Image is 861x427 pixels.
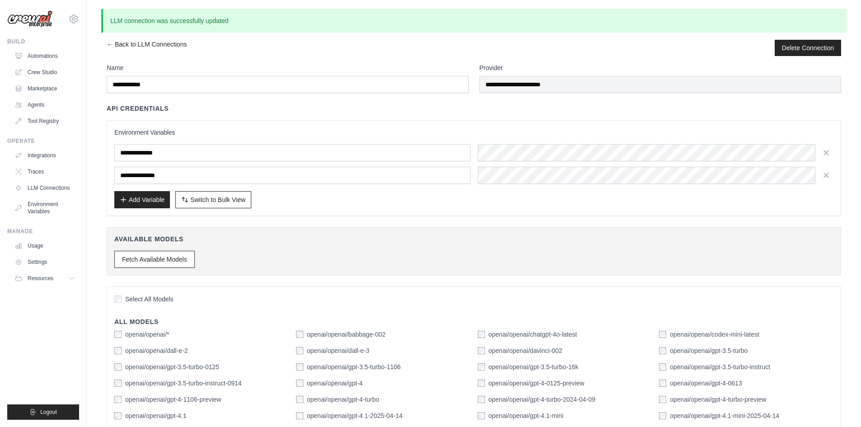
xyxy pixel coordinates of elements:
label: openai/openai/gpt-4-turbo-2024-04-09 [489,395,596,404]
label: openai/openai/gpt-4.1-2025-04-14 [307,411,403,420]
input: openai/openai/gpt-3.5-turbo-instruct-0914 [114,380,122,387]
label: openai/openai/gpt-4.1-mini [489,411,564,420]
label: openai/openai/dall-e-3 [307,346,370,355]
button: Logout [7,404,79,420]
input: openai/openai/gpt-4-0125-preview [478,380,485,387]
button: Delete Connection [782,43,834,52]
button: Fetch Available Models [114,251,195,268]
a: LLM Connections [11,181,79,195]
input: openai/openai/davinci-002 [478,347,485,354]
label: openai/openai/gpt-4-0125-preview [489,379,584,388]
button: Add Variable [114,191,170,208]
a: Marketplace [11,81,79,96]
input: openai/openai/gpt-4-turbo-2024-04-09 [478,396,485,403]
input: openai/openai/* [114,331,122,338]
input: openai/openai/gpt-4 [296,380,303,387]
input: openai/openai/gpt-4-1106-preview [114,396,122,403]
h4: API Credentials [107,104,169,113]
a: Usage [11,239,79,253]
input: openai/openai/chatgpt-4o-latest [478,331,485,338]
label: openai/openai/gpt-4-1106-preview [125,395,221,404]
input: openai/openai/gpt-3.5-turbo-0125 [114,363,122,371]
input: openai/openai/gpt-4.1-2025-04-14 [296,412,303,419]
input: openai/openai/gpt-3.5-turbo-instruct [659,363,666,371]
label: openai/openai/gpt-3.5-turbo-instruct-0914 [125,379,242,388]
input: Select All Models [114,296,122,303]
a: Crew Studio [11,65,79,80]
a: ← Back to LLM Connections [107,40,187,56]
label: openai/openai/chatgpt-4o-latest [489,330,577,339]
input: openai/openai/gpt-4-turbo [296,396,303,403]
label: openai/openai/gpt-3.5-turbo [670,346,748,355]
a: Settings [11,255,79,269]
a: Agents [11,98,79,112]
div: Build [7,38,79,45]
h4: Available Models [114,235,833,244]
a: Automations [11,49,79,63]
a: Tool Registry [11,114,79,128]
input: openai/openai/gpt-4-0613 [659,380,666,387]
input: openai/openai/gpt-4.1-mini [478,412,485,419]
span: Logout [40,408,57,416]
label: openai/openai/gpt-4-turbo-preview [670,395,766,404]
p: LLM connection was successfully updated [101,9,847,33]
input: openai/openai/dall-e-2 [114,347,122,354]
label: openai/openai/codex-mini-latest [670,330,759,339]
span: Resources [28,275,53,282]
input: openai/openai/gpt-4.1 [114,412,122,419]
button: Switch to Bulk View [175,191,251,208]
input: openai/openai/gpt-3.5-turbo-16k [478,363,485,371]
input: openai/openai/babbage-002 [296,331,303,338]
input: openai/openai/gpt-4-turbo-preview [659,396,666,403]
label: openai/openai/gpt-3.5-turbo-16k [489,362,579,371]
h3: Environment Variables [114,128,833,137]
label: openai/openai/gpt-4 [307,379,363,388]
label: openai/openai/gpt-3.5-turbo-instruct [670,362,770,371]
label: openai/openai/gpt-4.1 [125,411,186,420]
h4: All Models [114,317,833,326]
input: openai/openai/gpt-3.5-turbo-1106 [296,363,303,371]
input: openai/openai/dall-e-3 [296,347,303,354]
a: Environment Variables [11,197,79,219]
label: Name [107,63,469,72]
label: openai/openai/babbage-002 [307,330,386,339]
label: openai/openai/gpt-3.5-turbo-1106 [307,362,401,371]
label: openai/openai/gpt-3.5-turbo-0125 [125,362,219,371]
button: Resources [11,271,79,286]
img: Logo [7,10,52,28]
span: Select All Models [125,295,174,304]
a: Traces [11,164,79,179]
label: openai/openai/dall-e-2 [125,346,188,355]
div: Operate [7,137,79,145]
input: openai/openai/gpt-4.1-mini-2025-04-14 [659,412,666,419]
input: openai/openai/codex-mini-latest [659,331,666,338]
label: openai/openai/gpt-4.1-mini-2025-04-14 [670,411,779,420]
span: Switch to Bulk View [190,195,245,204]
div: Manage [7,228,79,235]
input: openai/openai/gpt-3.5-turbo [659,347,666,354]
label: openai/openai/gpt-4-turbo [307,395,379,404]
label: Provider [480,63,842,72]
label: openai/openai/davinci-002 [489,346,562,355]
label: openai/openai/* [125,330,169,339]
label: openai/openai/gpt-4-0613 [670,379,742,388]
a: Integrations [11,148,79,163]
